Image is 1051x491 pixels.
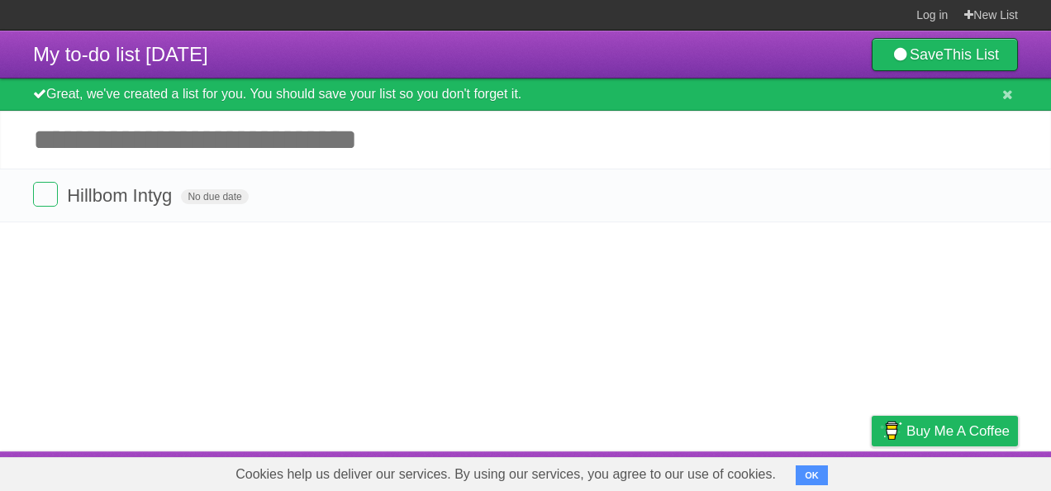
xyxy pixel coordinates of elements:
a: Developers [706,455,773,487]
b: This List [944,46,999,63]
span: Hillbom Intyg [67,185,176,206]
span: Cookies help us deliver our services. By using our services, you agree to our use of cookies. [219,458,792,491]
a: About [652,455,687,487]
img: Buy me a coffee [880,417,902,445]
a: Buy me a coffee [872,416,1018,446]
a: SaveThis List [872,38,1018,71]
button: OK [796,465,828,485]
a: Suggest a feature [914,455,1018,487]
span: No due date [181,189,248,204]
span: Buy me a coffee [906,417,1010,446]
label: Done [33,182,58,207]
a: Terms [794,455,830,487]
span: My to-do list [DATE] [33,43,208,65]
a: Privacy [850,455,893,487]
